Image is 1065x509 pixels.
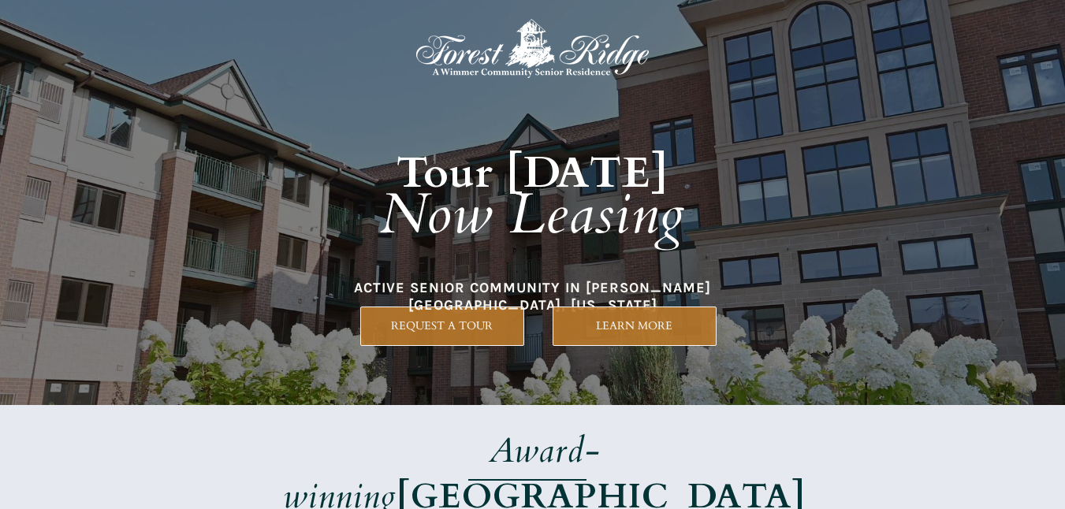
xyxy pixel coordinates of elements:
[397,144,669,202] strong: Tour [DATE]
[380,176,685,253] em: Now Leasing
[361,319,523,333] span: REQUEST A TOUR
[553,307,717,346] a: LEARN MORE
[360,307,524,346] a: REQUEST A TOUR
[354,279,711,314] span: ACTIVE SENIOR COMMUNITY IN [PERSON_NAME][GEOGRAPHIC_DATA], [US_STATE]
[553,319,716,333] span: LEARN MORE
